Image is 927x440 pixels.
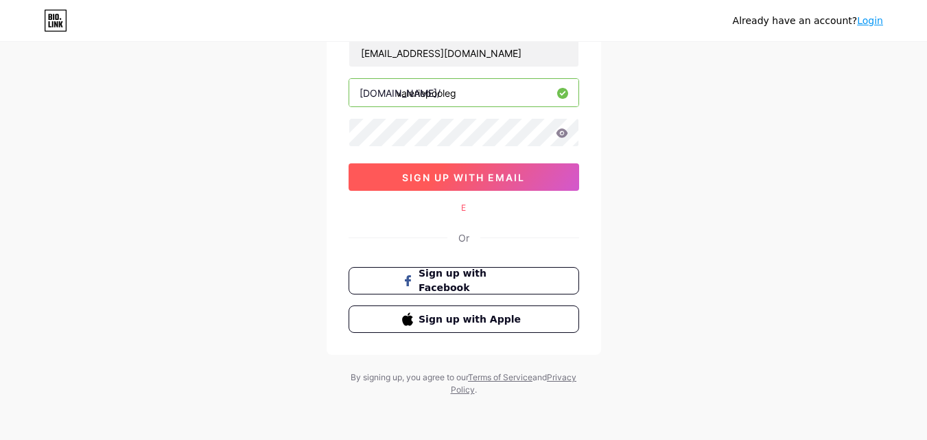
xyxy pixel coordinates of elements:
[402,172,525,183] span: sign up with email
[857,15,883,26] a: Login
[349,163,579,191] button: sign up with email
[349,305,579,333] button: Sign up with Apple
[349,202,579,214] div: E
[349,79,578,106] input: username
[360,86,441,100] div: [DOMAIN_NAME]/
[349,39,578,67] input: Email
[419,266,525,295] span: Sign up with Facebook
[349,267,579,294] button: Sign up with Facebook
[347,371,580,396] div: By signing up, you agree to our and .
[733,14,883,28] div: Already have an account?
[468,372,532,382] a: Terms of Service
[458,231,469,245] div: Or
[419,312,525,327] span: Sign up with Apple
